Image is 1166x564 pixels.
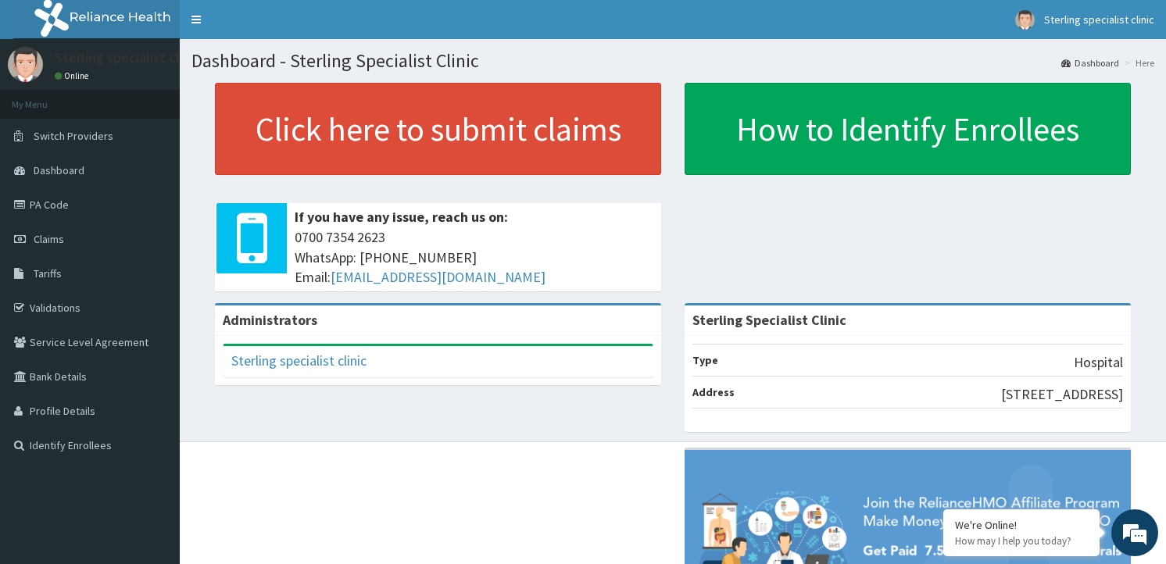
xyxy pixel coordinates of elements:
p: [STREET_ADDRESS] [1001,384,1123,405]
a: Dashboard [1061,56,1119,70]
a: Online [55,70,92,81]
h1: Dashboard - Sterling Specialist Clinic [191,51,1154,71]
a: [EMAIL_ADDRESS][DOMAIN_NAME] [331,268,545,286]
img: User Image [8,47,43,82]
span: Tariffs [34,266,62,280]
span: 0700 7354 2623 WhatsApp: [PHONE_NUMBER] Email: [295,227,653,287]
a: Sterling specialist clinic [231,352,367,369]
div: We're Online! [955,518,1088,532]
span: Dashboard [34,163,84,177]
p: Hospital [1074,352,1123,373]
b: Type [692,353,718,367]
b: Administrators [223,311,317,329]
b: Address [692,385,735,399]
b: If you have any issue, reach us on: [295,208,508,226]
img: User Image [1015,10,1035,30]
a: How to Identify Enrollees [685,83,1131,175]
span: Claims [34,232,64,246]
p: How may I help you today? [955,534,1088,548]
strong: Sterling Specialist Clinic [692,311,846,329]
a: Click here to submit claims [215,83,661,175]
span: Switch Providers [34,129,113,143]
p: Sterling specialist clinic [55,51,201,65]
span: Sterling specialist clinic [1044,12,1154,27]
li: Here [1121,56,1154,70]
